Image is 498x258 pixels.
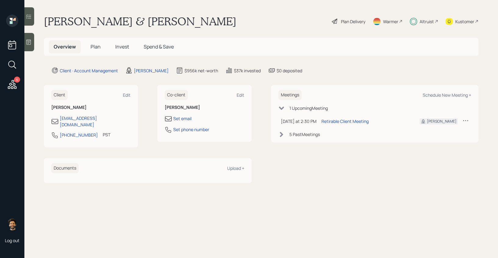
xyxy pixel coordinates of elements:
div: Warmer [383,18,398,25]
h6: [PERSON_NAME] [51,105,131,110]
span: Spend & Save [144,43,174,50]
div: Altruist [420,18,434,25]
div: Client · Account Management [60,67,118,74]
h6: Client [51,90,68,100]
div: Edit [123,92,131,98]
div: [PERSON_NAME] [427,119,457,124]
h6: [PERSON_NAME] [165,105,244,110]
span: Overview [54,43,76,50]
div: [DATE] at 2:30 PM [281,118,317,124]
span: Invest [115,43,129,50]
div: Set email [173,115,192,122]
div: $37k invested [234,67,261,74]
div: Upload + [227,165,244,171]
div: [EMAIL_ADDRESS][DOMAIN_NAME] [60,115,131,128]
div: $956k net-worth [185,67,218,74]
div: Edit [237,92,244,98]
h1: [PERSON_NAME] & [PERSON_NAME] [44,15,236,28]
div: [PHONE_NUMBER] [60,132,98,138]
div: 1 Upcoming Meeting [289,105,328,111]
div: 6 [14,77,20,83]
div: Kustomer [455,18,474,25]
img: eric-schwartz-headshot.png [6,218,18,230]
h6: Meetings [278,90,302,100]
div: Retirable Client Meeting [321,118,369,124]
div: Set phone number [173,126,209,133]
div: [PERSON_NAME] [134,67,169,74]
span: Plan [91,43,101,50]
div: Plan Delivery [341,18,365,25]
div: PST [103,131,110,138]
div: Schedule New Meeting + [423,92,471,98]
h6: Co-client [165,90,188,100]
div: $0 deposited [277,67,302,74]
div: 5 Past Meeting s [289,131,320,138]
h6: Documents [51,163,79,173]
div: Log out [5,238,20,243]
